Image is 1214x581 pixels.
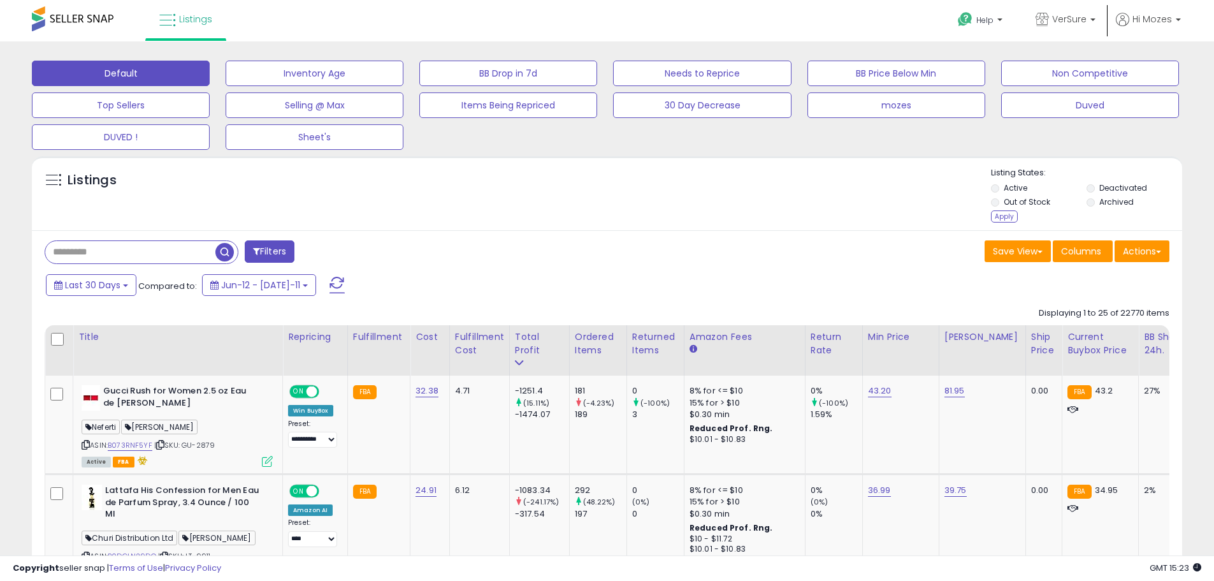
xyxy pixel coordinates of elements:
small: FBA [353,385,377,399]
b: Reduced Prof. Rng. [690,522,773,533]
button: Sheet's [226,124,403,150]
span: Hi Mozes [1132,13,1172,26]
span: ON [291,386,307,397]
span: OFF [317,386,338,397]
button: Duved [1001,92,1179,118]
div: Cost [416,330,444,344]
button: Jun-12 - [DATE]-11 [202,274,316,296]
div: 15% for > $10 [690,397,795,409]
a: Help [948,2,1015,41]
span: 2025-08-11 15:23 GMT [1150,562,1201,574]
label: Deactivated [1099,182,1147,193]
button: 30 Day Decrease [613,92,791,118]
small: (15.11%) [523,398,549,408]
label: Out of Stock [1004,196,1050,207]
div: Min Price [868,330,934,344]
div: Fulfillment Cost [455,330,504,357]
div: $10 - $11.72 [690,534,795,545]
div: 2% [1144,485,1186,496]
small: (-241.17%) [523,497,560,507]
div: -317.54 [515,508,569,520]
div: -1083.34 [515,485,569,496]
div: 8% for <= $10 [690,385,795,397]
div: 0 [632,485,684,496]
button: Last 30 Days [46,274,136,296]
div: Win BuyBox [288,405,333,416]
button: Needs to Reprice [613,61,791,86]
span: 43.2 [1095,385,1113,397]
div: Current Buybox Price [1067,330,1133,357]
div: 3 [632,409,684,420]
button: BB Price Below Min [807,61,985,86]
span: VerSure [1052,13,1087,26]
button: BB Drop in 7d [419,61,597,86]
div: 0 [632,385,684,397]
img: 21P1LbHAYlL._SL40_.jpg [82,385,100,411]
div: Displaying 1 to 25 of 22770 items [1039,307,1169,320]
button: Inventory Age [226,61,403,86]
b: Gucci Rush for Women 2.5 oz Eau de [PERSON_NAME] [103,385,258,412]
span: ON [291,486,307,497]
div: ASIN: [82,385,273,466]
img: 31324z9XYpL._SL40_.jpg [82,485,102,510]
small: Amazon Fees. [690,344,697,355]
small: FBA [1067,485,1091,499]
div: -1251.4 [515,385,569,397]
div: Ship Price [1031,330,1057,357]
div: Preset: [288,518,338,547]
div: Fulfillment [353,330,405,344]
a: 81.95 [944,385,965,397]
span: OFF [317,486,338,497]
span: [PERSON_NAME] [121,420,198,434]
div: Ordered Items [575,330,621,357]
span: 34.95 [1095,484,1118,496]
div: $10.01 - $10.83 [690,434,795,445]
div: Return Rate [811,330,857,357]
div: 0.00 [1031,385,1052,397]
span: Neferti [82,420,120,434]
span: Help [976,15,994,26]
div: 0 [632,508,684,520]
small: (48.22%) [583,497,615,507]
div: $0.30 min [690,409,795,420]
small: FBA [1067,385,1091,399]
div: seller snap | | [13,563,221,575]
div: Amazon AI [288,504,333,516]
h5: Listings [68,172,117,189]
div: $0.30 min [690,508,795,520]
button: Non Competitive [1001,61,1179,86]
small: FBA [353,485,377,499]
span: Columns [1061,245,1101,258]
a: 43.20 [868,385,892,397]
div: 181 [575,385,626,397]
small: (0%) [632,497,650,507]
label: Archived [1099,196,1134,207]
div: 6.12 [455,485,500,496]
div: Amazon Fees [690,330,800,344]
a: 24.91 [416,484,437,497]
a: Terms of Use [109,562,163,574]
div: 292 [575,485,626,496]
a: 36.99 [868,484,891,497]
b: Reduced Prof. Rng. [690,423,773,434]
small: (-100%) [819,398,848,408]
b: Lattafa His Confession for Men Eau de Parfum Spray, 3.4 Ounce / 100 Ml [105,485,260,524]
span: Compared to: [138,280,197,292]
div: BB Share 24h. [1144,330,1190,357]
div: 8% for <= $10 [690,485,795,496]
div: [PERSON_NAME] [944,330,1020,344]
div: Total Profit [515,330,564,357]
div: 0% [811,508,862,520]
button: Save View [985,240,1051,262]
div: 0% [811,385,862,397]
span: Last 30 Days [65,279,120,291]
button: Columns [1053,240,1113,262]
a: 32.38 [416,385,438,397]
button: Top Sellers [32,92,210,118]
button: mozes [807,92,985,118]
span: All listings currently available for purchase on Amazon [82,457,111,467]
div: Preset: [288,420,338,448]
i: hazardous material [134,456,148,465]
span: Jun-12 - [DATE]-11 [221,279,300,291]
div: 4.71 [455,385,500,397]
